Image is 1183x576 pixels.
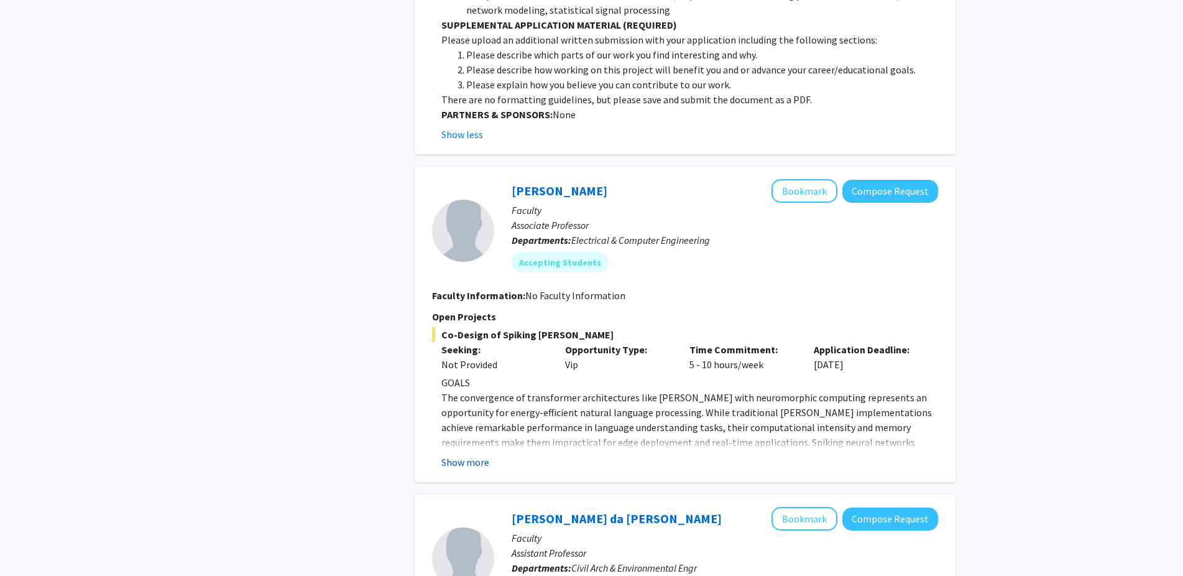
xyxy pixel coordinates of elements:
[571,562,697,574] span: Civil Arch & Environmental Engr
[441,342,547,357] p: Seeking:
[441,127,483,142] button: Show less
[680,342,804,372] div: 5 - 10 hours/week
[689,342,795,357] p: Time Commitment:
[432,309,938,324] p: Open Projects
[512,218,938,233] p: Associate Professor
[466,62,938,77] li: Please describe how working on this project will benefit you and or advance your career/education...
[804,342,929,372] div: [DATE]
[441,32,938,47] p: Please upload an additional written submission with your application including the following sect...
[842,180,938,203] button: Compose Request to Anup Das
[565,342,671,357] p: Opportunity Type:
[512,531,938,546] p: Faculty
[432,327,938,342] span: Co-Design of Spiking [PERSON_NAME]
[525,289,625,302] span: No Faculty Information
[441,390,938,480] p: The convergence of transformer architectures like [PERSON_NAME] with neuromorphic computing repre...
[571,234,710,246] span: Electrical & Computer Engineering
[466,47,938,62] li: Please describe which parts of our work you find interesting and why.
[441,357,547,372] div: Not Provided
[441,107,938,122] p: None
[512,546,938,560] p: Assistant Professor
[441,455,489,470] button: Show more
[842,508,938,531] button: Compose Request to Fernanda Campos da Cruz Rios
[512,183,607,198] a: [PERSON_NAME]
[466,77,938,92] li: Please explain how you believe you can contribute to our work.
[512,562,571,574] b: Departments:
[512,234,571,246] b: Departments:
[771,507,837,531] button: Add Fernanda Campos da Cruz Rios to Bookmarks
[441,375,938,390] p: GOALS
[512,511,722,526] a: [PERSON_NAME] da [PERSON_NAME]
[432,289,525,302] b: Faculty Information:
[556,342,680,372] div: Vip
[441,19,677,31] strong: SUPPLEMENTAL APPLICATION MATERIAL (REQUIRED)
[512,253,609,272] mat-chip: Accepting Students
[441,108,553,121] strong: PARTNERS & SPONSORS:
[814,342,919,357] p: Application Deadline:
[771,179,837,203] button: Add Anup Das to Bookmarks
[512,203,938,218] p: Faculty
[9,520,53,567] iframe: Chat
[441,92,938,107] p: There are no formatting guidelines, but please save and submit the document as a PDF.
